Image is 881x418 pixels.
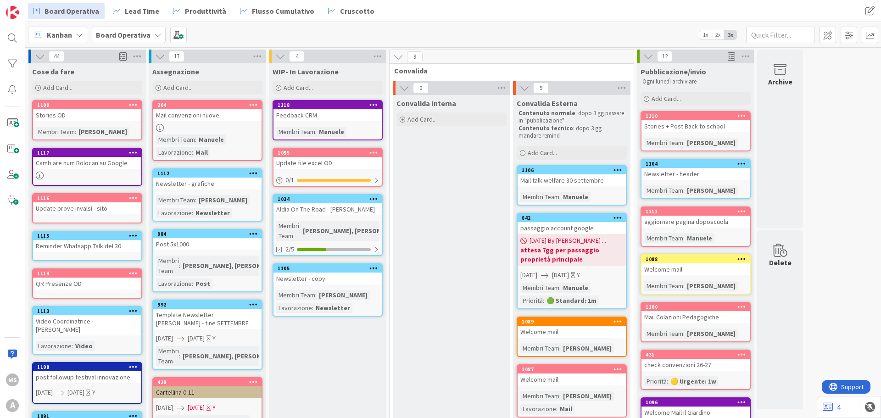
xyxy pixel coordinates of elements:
div: 1109 [33,101,141,109]
div: 1100 [646,304,750,310]
div: Manuele [561,283,591,293]
span: 1x [699,30,712,39]
a: 1034Aldia On The Road - [PERSON_NAME]Membri Team:[PERSON_NAME], [PERSON_NAME]2/5 [273,194,383,256]
div: 1106 [522,167,626,173]
div: Cartellina 0-11 [153,386,262,398]
span: : [315,290,317,300]
div: Lavorazione [156,279,192,289]
input: Quick Filter... [746,27,815,43]
div: 1104 [646,161,750,167]
a: 984Post 5x1000Membri Team:[PERSON_NAME], [PERSON_NAME]Lavorazione:Post [152,229,262,292]
span: 12 [657,51,673,62]
div: 1034 [278,196,382,202]
div: 204 [153,101,262,109]
span: : [179,351,180,361]
span: 0 [413,83,429,94]
div: QR Presenze OD [33,278,141,290]
span: Add Card... [284,84,313,92]
img: Visit kanbanzone.com [6,6,19,19]
a: 1089Welcome mailMembri Team:[PERSON_NAME] [517,317,627,357]
div: Lavorazione [276,303,312,313]
div: 1088 [641,255,750,263]
div: 842 [522,215,626,221]
div: [PERSON_NAME], [PERSON_NAME] [301,226,406,236]
div: 431 [641,351,750,359]
div: Membri Team [644,281,683,291]
span: [DATE] [188,334,205,343]
a: Lead Time [107,3,165,19]
span: [DATE] [36,388,53,397]
div: Feedback CRM [273,109,382,121]
div: Mail Colazioni Pedagogiche [641,311,750,323]
div: Welcome mail [518,373,626,385]
div: 1109 [37,102,141,108]
div: [PERSON_NAME], [PERSON_NAME] [180,351,285,361]
div: 0/1 [273,174,382,186]
span: : [559,283,561,293]
div: 1108 [33,363,141,371]
p: : dopo 3 gg passare in "pubblicazione" [519,110,625,125]
div: 431check convenzioni 26-27 [641,351,750,371]
div: 1087Welcome mail [518,365,626,385]
span: Lead Time [125,6,159,17]
div: 1115 [33,232,141,240]
div: [PERSON_NAME] [561,343,614,353]
div: 842 [518,214,626,222]
span: [DATE] [156,403,173,412]
div: Membri Team [520,343,559,353]
div: 1112Newsletter - grafiche [153,169,262,189]
span: Kanban [47,29,72,40]
a: 1106Mail talk welfare 30 settembreMembri Team:Manuele [517,165,627,206]
div: Manuele [561,192,591,202]
a: 1087Welcome mailMembri Team:[PERSON_NAME]Lavorazione:Mail [517,364,627,418]
span: : [683,329,685,339]
div: Y [92,388,95,397]
div: Post 5x1000 [153,238,262,250]
span: 9 [533,83,549,94]
a: 1114QR Presenze OD [32,268,142,299]
div: 1055 [273,149,382,157]
div: MS [6,373,19,386]
div: Cambiare num Bolocan su Google [33,157,141,169]
a: 1109Stories ODMembri Team:[PERSON_NAME] [32,100,142,140]
a: Flusso Cumulativo [234,3,320,19]
div: 204 [157,102,262,108]
div: Lavorazione [156,147,192,157]
div: 1115 [37,233,141,239]
div: 1110Stories + Post Back to school [641,112,750,132]
div: 1110 [646,113,750,119]
span: [DATE] [552,270,569,280]
div: Membri Team [644,329,683,339]
div: Membri Team [520,192,559,202]
div: 1110 [641,112,750,120]
span: : [299,226,301,236]
span: Add Card... [407,115,437,123]
div: 1096 [641,398,750,407]
div: 1118Feedback CRM [273,101,382,121]
div: 1089Welcome mail [518,318,626,338]
div: Update file excel OD [273,157,382,169]
span: Board Operativa [45,6,99,17]
div: 1116Update prove invalsi - sito [33,194,141,214]
span: 2x [712,30,724,39]
span: 9 [407,51,423,62]
div: 428 [153,378,262,386]
div: Update prove invalsi - sito [33,202,141,214]
div: [PERSON_NAME] [685,138,738,148]
div: Membri Team [276,127,315,137]
div: 1116 [33,194,141,202]
div: Mail [193,147,210,157]
div: 992 [153,301,262,309]
a: 1108post followup festival innovazione[DATE][DATE]Y [32,362,142,404]
span: Convalida Interna [396,99,456,108]
span: : [683,138,685,148]
div: 842passaggio account google [518,214,626,234]
div: Delete [769,257,792,268]
div: Membri Team [156,134,195,145]
span: 4 [289,51,305,62]
div: [PERSON_NAME] [685,281,738,291]
span: : [179,261,180,271]
span: [DATE] [520,270,537,280]
a: 1104Newsletter - headerMembri Team:[PERSON_NAME] [641,159,751,199]
div: 🟢 Standard: 1m [544,295,599,306]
